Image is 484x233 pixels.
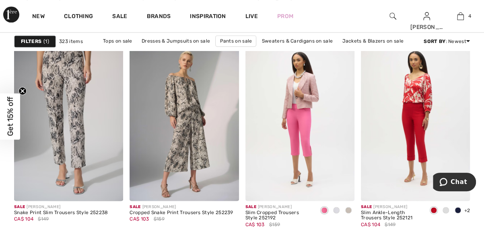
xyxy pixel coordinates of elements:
a: Live [245,12,258,20]
img: Cropped Snake Print Trousers Style 252239. Beige/multi [130,37,239,201]
span: Get 15% off [6,97,15,136]
img: My Info [423,11,430,21]
span: Inspiration [190,13,226,21]
strong: Filters [21,38,41,45]
a: Outerwear on sale [248,47,300,57]
strong: Sort By [424,39,445,44]
img: Slim Ankle-Length Trousers Style 252121. Radiant red [361,37,470,201]
span: CA$ 104 [361,222,380,227]
a: New [32,13,45,21]
span: 4 [468,12,471,20]
img: search the website [389,11,396,21]
span: Sale [14,204,25,209]
span: 1 [43,38,49,45]
a: Clothing [64,13,93,21]
div: [PERSON_NAME] [245,204,312,210]
div: Slim Ankle-Length Trousers Style 252121 [361,210,422,221]
a: Tops on sale [99,36,136,46]
span: Sale [245,204,256,209]
div: Snake Print Slim Trousers Style 252238 [14,210,108,216]
iframe: Opens a widget where you can chat to one of our agents [433,173,476,193]
div: [PERSON_NAME] [14,204,108,210]
a: Pants on sale [215,35,256,47]
a: Skirts on sale [207,47,247,57]
span: +2 [464,208,470,213]
a: Sweaters & Cardigans on sale [258,36,337,46]
div: Moonstone [342,204,354,217]
button: Close teaser [19,87,27,95]
div: Bubble gum [318,204,330,217]
img: My Bag [457,11,464,21]
div: White [440,204,452,217]
div: [PERSON_NAME] [410,23,443,31]
div: [PERSON_NAME] [361,204,422,210]
div: [PERSON_NAME] [130,204,233,210]
div: Cropped Snake Print Trousers Style 252239 [130,210,233,216]
img: Slim Cropped Trousers Style 252192. White [245,37,354,201]
span: CA$ 104 [14,216,33,222]
a: Sale [112,13,127,21]
a: Jackets & Blazers on sale [338,36,408,46]
div: Radiant red [428,204,440,217]
div: White [330,204,342,217]
span: $159 [154,215,165,223]
img: Snake Print Slim Trousers Style 252238. Beige/multi [14,37,123,201]
span: Sale [130,204,140,209]
span: CA$ 103 [245,222,265,227]
div: Midnight Blue [452,204,464,217]
span: Sale [361,204,372,209]
a: Sign In [423,12,430,20]
div: : Newest [424,38,470,45]
span: $159 [269,221,280,228]
span: $149 [385,221,395,228]
span: CA$ 103 [130,216,149,222]
a: 4 [444,11,477,21]
img: 1ère Avenue [3,6,19,22]
a: Prom [277,12,293,20]
a: Dresses & Jumpsuits on sale [138,36,214,46]
span: 323 items [59,38,83,45]
div: Slim Cropped Trousers Style 252192 [245,210,312,221]
span: $149 [38,215,49,223]
a: Brands [147,13,171,21]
